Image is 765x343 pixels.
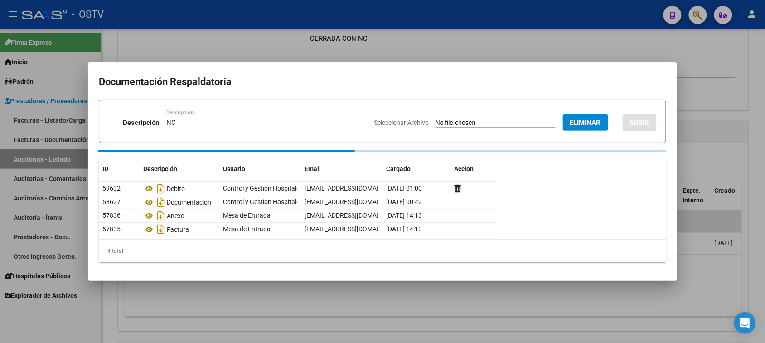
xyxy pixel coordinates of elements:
[301,159,382,179] datatable-header-cell: Email
[102,198,121,205] span: 58627
[386,212,422,219] span: [DATE] 14:13
[223,212,271,219] span: Mesa de Entrada
[123,118,159,128] p: Descripción
[305,185,405,192] span: [EMAIL_ADDRESS][DOMAIN_NAME]
[454,165,474,172] span: Accion
[155,222,167,237] i: Descargar documento
[102,165,108,172] span: ID
[623,114,657,131] button: SUBIR
[102,225,121,233] span: 57835
[570,119,601,127] span: Eliminar
[386,225,422,233] span: [DATE] 14:13
[305,165,321,172] span: Email
[102,212,121,219] span: 57836
[143,195,216,210] div: Documentacion
[630,119,649,127] span: SUBIR
[143,209,216,223] div: Anexo
[219,159,301,179] datatable-header-cell: Usuario
[99,73,666,91] h2: Documentación Respaldatoria
[305,198,405,205] span: [EMAIL_ADDRESS][DOMAIN_NAME]
[223,198,350,205] span: Control y Gestion Hospitales Públicos (OSTV)
[140,159,219,179] datatable-header-cell: Descripción
[102,185,121,192] span: 59632
[223,225,271,233] span: Mesa de Entrada
[155,195,167,210] i: Descargar documento
[223,185,350,192] span: Control y Gestion Hospitales Públicos (OSTV)
[223,165,245,172] span: Usuario
[155,181,167,196] i: Descargar documento
[374,119,429,126] span: Seleccionar Archivo
[305,212,405,219] span: [EMAIL_ADDRESS][DOMAIN_NAME]
[450,159,496,179] datatable-header-cell: Accion
[386,165,411,172] span: Cargado
[386,185,422,192] span: [DATE] 01:00
[382,159,450,179] datatable-header-cell: Cargado
[386,198,422,205] span: [DATE] 00:42
[734,312,756,334] div: Open Intercom Messenger
[99,159,140,179] datatable-header-cell: ID
[155,209,167,223] i: Descargar documento
[99,240,666,262] div: 4 total
[143,181,216,196] div: Debito
[563,114,608,131] button: Eliminar
[143,165,177,172] span: Descripción
[143,222,216,237] div: Factura
[305,225,405,233] span: [EMAIL_ADDRESS][DOMAIN_NAME]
